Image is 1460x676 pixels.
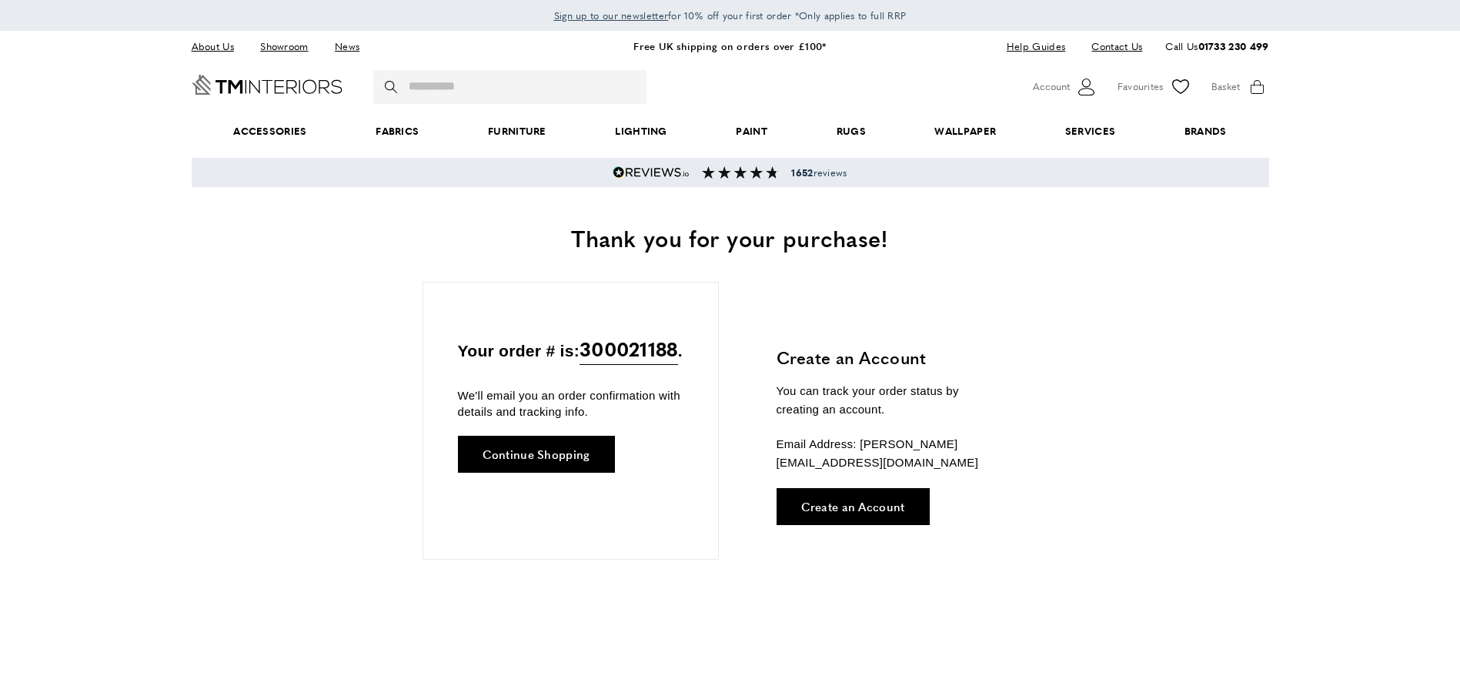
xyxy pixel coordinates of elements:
[458,436,615,473] a: Continue Shopping
[1033,75,1098,99] button: Customer Account
[483,448,590,460] span: Continue Shopping
[453,108,580,155] a: Furniture
[1118,79,1164,95] span: Favourites
[613,166,690,179] img: Reviews.io 5 stars
[777,488,930,525] a: Create an Account
[801,500,905,512] span: Create an Account
[802,108,900,155] a: Rugs
[199,108,341,155] span: Accessories
[581,108,702,155] a: Lighting
[554,8,669,22] span: Sign up to our newsletter
[1033,79,1070,95] span: Account
[323,36,371,57] a: News
[1031,108,1150,155] a: Services
[791,166,847,179] span: reviews
[554,8,669,23] a: Sign up to our newsletter
[1198,38,1269,53] a: 01733 230 499
[702,166,779,179] img: Reviews section
[1150,108,1261,155] a: Brands
[702,108,802,155] a: Paint
[791,166,813,179] strong: 1652
[458,387,683,420] p: We'll email you an order confirmation with details and tracking info.
[571,221,888,254] span: Thank you for your purchase!
[580,333,678,365] span: 300021188
[249,36,319,57] a: Showroom
[341,108,453,155] a: Fabrics
[1165,38,1268,55] p: Call Us
[995,36,1077,57] a: Help Guides
[192,75,342,95] a: Go to Home page
[1118,75,1192,99] a: Favourites
[900,108,1031,155] a: Wallpaper
[385,70,400,104] button: Search
[777,435,1004,472] p: Email Address: [PERSON_NAME][EMAIL_ADDRESS][DOMAIN_NAME]
[777,346,1004,370] h3: Create an Account
[192,36,246,57] a: About Us
[633,38,826,53] a: Free UK shipping on orders over £100*
[554,8,907,22] span: for 10% off your first order *Only applies to full RRP
[458,333,683,365] p: Your order # is: .
[1080,36,1142,57] a: Contact Us
[777,382,1004,419] p: You can track your order status by creating an account.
